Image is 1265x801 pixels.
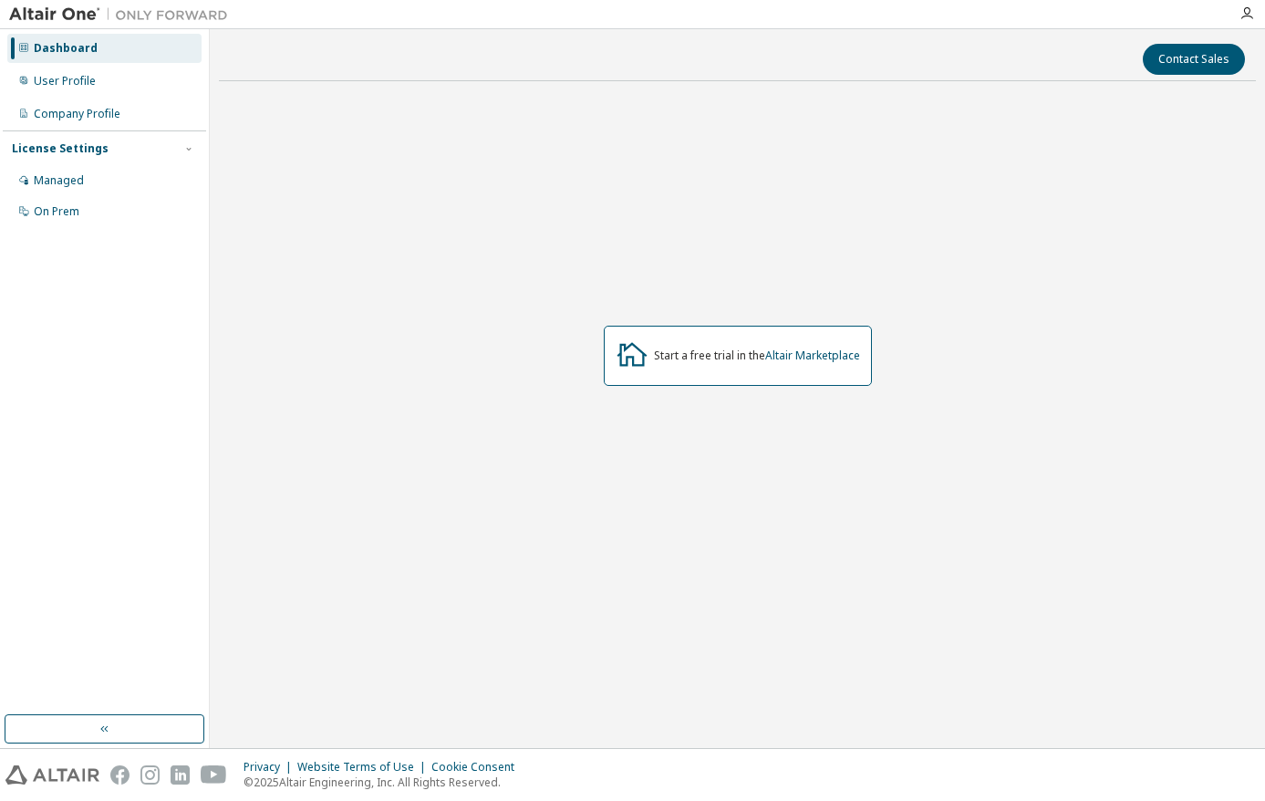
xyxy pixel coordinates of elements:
[140,765,160,785] img: instagram.svg
[110,765,130,785] img: facebook.svg
[297,760,431,775] div: Website Terms of Use
[34,204,79,219] div: On Prem
[34,107,120,121] div: Company Profile
[9,5,237,24] img: Altair One
[244,760,297,775] div: Privacy
[431,760,525,775] div: Cookie Consent
[5,765,99,785] img: altair_logo.svg
[1143,44,1245,75] button: Contact Sales
[34,41,98,56] div: Dashboard
[765,348,860,363] a: Altair Marketplace
[34,74,96,88] div: User Profile
[244,775,525,790] p: © 2025 Altair Engineering, Inc. All Rights Reserved.
[654,348,860,363] div: Start a free trial in the
[34,173,84,188] div: Managed
[12,141,109,156] div: License Settings
[171,765,190,785] img: linkedin.svg
[201,765,227,785] img: youtube.svg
